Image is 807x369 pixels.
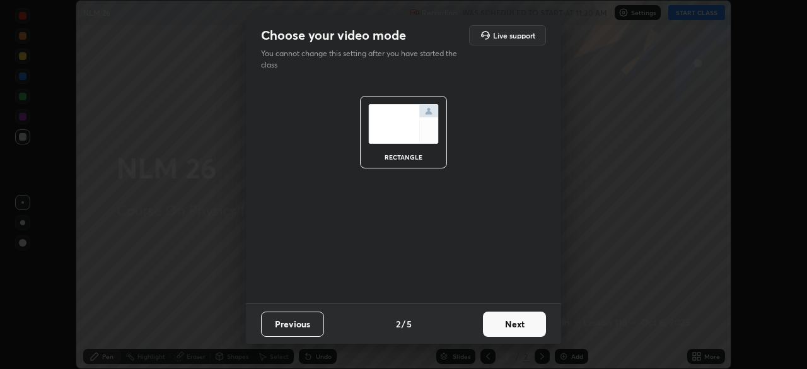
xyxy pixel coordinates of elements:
[378,154,429,160] div: rectangle
[407,317,412,331] h4: 5
[402,317,405,331] h4: /
[396,317,400,331] h4: 2
[493,32,535,39] h5: Live support
[261,27,406,44] h2: Choose your video mode
[483,312,546,337] button: Next
[368,104,439,144] img: normalScreenIcon.ae25ed63.svg
[261,48,465,71] p: You cannot change this setting after you have started the class
[261,312,324,337] button: Previous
